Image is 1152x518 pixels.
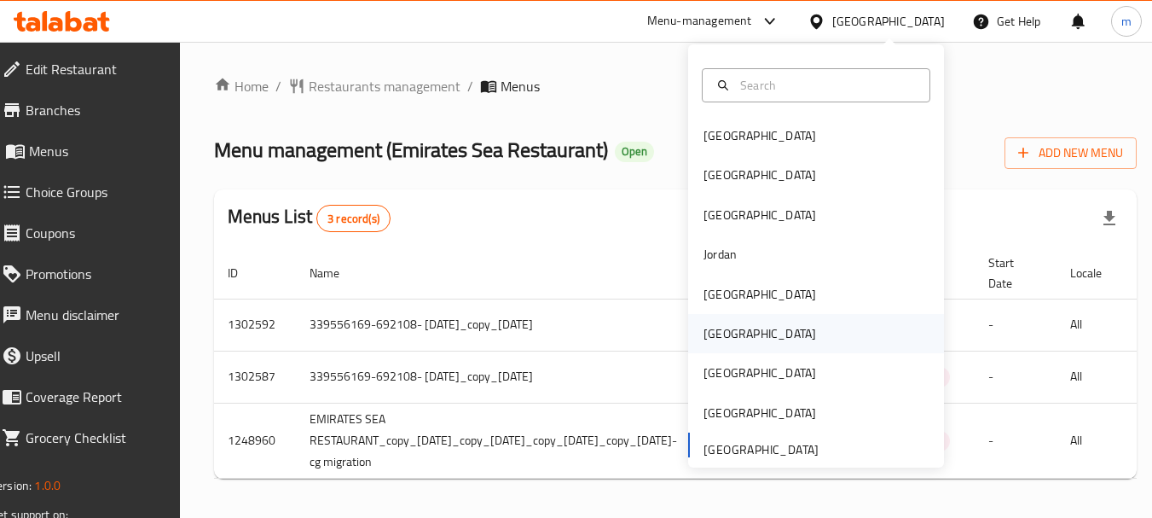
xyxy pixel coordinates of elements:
[288,76,460,96] a: Restaurants management
[703,126,816,145] div: [GEOGRAPHIC_DATA]
[975,351,1056,403] td: -
[296,403,698,478] td: EMIRATES SEA RESTAURANT_copy_[DATE]_copy_[DATE]_copy_[DATE]_copy_[DATE]-cg migration
[733,76,919,95] input: Search
[1056,403,1144,478] td: All
[26,223,160,243] span: Coupons
[214,403,296,478] td: 1248960
[26,59,160,79] span: Edit Restaurant
[975,299,1056,351] td: -
[703,206,816,224] div: [GEOGRAPHIC_DATA]
[467,76,473,96] li: /
[615,142,654,162] div: Open
[316,205,391,232] div: Total records count
[214,131,608,169] span: Menu management ( Emirates Sea Restaurant )
[26,182,160,202] span: Choice Groups
[29,141,160,161] span: Menus
[214,76,269,96] a: Home
[26,346,160,366] span: Upsell
[1070,263,1124,283] span: Locale
[26,264,160,284] span: Promotions
[228,204,391,232] h2: Menus List
[275,76,281,96] li: /
[703,166,816,184] div: [GEOGRAPHIC_DATA]
[317,211,390,227] span: 3 record(s)
[703,285,816,304] div: [GEOGRAPHIC_DATA]
[1018,143,1123,164] span: Add New Menu
[1121,12,1132,31] span: m
[647,11,752,32] div: Menu-management
[1056,299,1144,351] td: All
[26,100,160,120] span: Branches
[26,387,160,407] span: Coverage Report
[501,76,540,96] span: Menus
[832,12,945,31] div: [GEOGRAPHIC_DATA]
[214,351,296,403] td: 1302587
[214,76,1137,96] nav: breadcrumb
[296,299,698,351] td: 339556169-692108- [DATE]_copy_[DATE]
[26,428,160,448] span: Grocery Checklist
[703,324,816,343] div: [GEOGRAPHIC_DATA]
[1004,137,1137,169] button: Add New Menu
[988,253,1036,294] span: Start Date
[975,403,1056,478] td: -
[309,76,460,96] span: Restaurants management
[615,144,654,159] span: Open
[214,299,296,351] td: 1302592
[1056,351,1144,403] td: All
[1089,198,1130,239] div: Export file
[703,245,737,264] div: Jordan
[296,351,698,403] td: 339556169-692108- [DATE]_copy_[DATE]
[34,474,61,497] span: 1.0.0
[26,305,160,325] span: Menu disclaimer
[310,263,362,283] span: Name
[703,364,816,382] div: [GEOGRAPHIC_DATA]
[228,263,260,283] span: ID
[703,404,816,422] div: [GEOGRAPHIC_DATA]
